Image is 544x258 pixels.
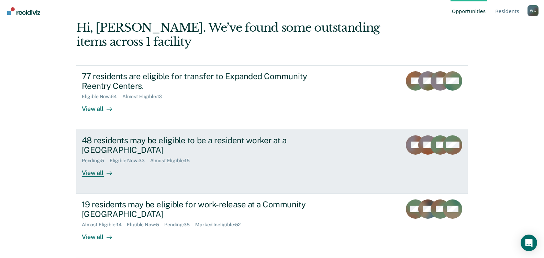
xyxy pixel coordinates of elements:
[82,135,323,155] div: 48 residents may be eligible to be a resident worker at a [GEOGRAPHIC_DATA]
[110,158,150,164] div: Eligible Now : 33
[82,71,323,91] div: 77 residents are eligible for transfer to Expanded Community Reentry Centers.
[76,130,468,194] a: 48 residents may be eligible to be a resident worker at a [GEOGRAPHIC_DATA]Pending:5Eligible Now:...
[82,164,120,177] div: View all
[150,158,196,164] div: Almost Eligible : 15
[7,7,40,15] img: Recidiviz
[82,100,120,113] div: View all
[195,222,246,228] div: Marked Ineligible : 52
[122,94,168,100] div: Almost Eligible : 13
[127,222,164,228] div: Eligible Now : 5
[521,235,537,251] div: Open Intercom Messenger
[82,199,323,219] div: 19 residents may be eligible for work-release at a Community [GEOGRAPHIC_DATA]
[76,21,389,49] div: Hi, [PERSON_NAME]. We’ve found some outstanding items across 1 facility
[164,222,195,228] div: Pending : 35
[528,5,539,16] button: Profile dropdown button
[82,228,120,241] div: View all
[76,194,468,258] a: 19 residents may be eligible for work-release at a Community [GEOGRAPHIC_DATA]Almost Eligible:14E...
[528,5,539,16] div: W G
[82,158,110,164] div: Pending : 5
[82,94,122,100] div: Eligible Now : 64
[82,222,127,228] div: Almost Eligible : 14
[76,65,468,130] a: 77 residents are eligible for transfer to Expanded Community Reentry Centers.Eligible Now:64Almos...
